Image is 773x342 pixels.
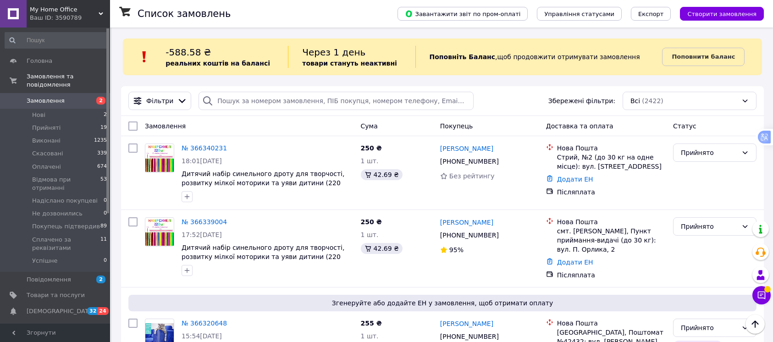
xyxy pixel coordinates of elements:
[30,14,110,22] div: Ваш ID: 3590789
[557,270,666,280] div: Післяплата
[30,6,99,14] span: My Home Office
[438,155,501,168] div: [PHONE_NUMBER]
[145,122,186,130] span: Замовлення
[32,137,61,145] span: Виконані
[361,320,382,327] span: 255 ₴
[5,32,108,49] input: Пошук
[32,163,61,171] span: Оплачені
[96,97,105,105] span: 2
[166,60,270,67] b: реальних коштів на балансі
[94,137,107,145] span: 1235
[546,122,613,130] span: Доставка та оплата
[361,231,379,238] span: 1 шт.
[548,96,615,105] span: Збережені фільтри:
[87,307,98,315] span: 32
[557,217,666,226] div: Нова Пошта
[27,72,110,89] span: Замовлення та повідомлення
[638,11,664,17] span: Експорт
[642,97,663,105] span: (2422)
[440,144,493,153] a: [PERSON_NAME]
[449,246,464,254] span: 95%
[27,97,65,105] span: Замовлення
[27,291,85,299] span: Товари та послуги
[104,257,107,265] span: 0
[96,276,105,283] span: 2
[146,96,173,105] span: Фільтри
[361,144,382,152] span: 250 ₴
[182,157,222,165] span: 18:01[DATE]
[302,60,397,67] b: товари стануть неактивні
[132,298,753,308] span: Згенеруйте або додайте ЕН у замовлення, щоб отримати оплату
[32,197,98,205] span: Надіслано покупцеві
[557,259,593,266] a: Додати ЕН
[97,149,107,158] span: 339
[182,218,227,226] a: № 366339004
[752,286,771,304] button: Чат з покупцем
[97,163,107,171] span: 674
[182,144,227,152] a: № 366340231
[104,210,107,218] span: 0
[182,320,227,327] a: № 366320648
[557,319,666,328] div: Нова Пошта
[145,143,174,173] a: Фото товару
[630,96,640,105] span: Всі
[438,229,501,242] div: [PHONE_NUMBER]
[449,172,495,180] span: Без рейтингу
[27,57,52,65] span: Головна
[98,307,108,315] span: 24
[745,314,765,334] button: Наверх
[681,221,738,232] div: Прийнято
[100,222,107,231] span: 89
[32,257,58,265] span: Успішне
[544,11,614,17] span: Управління статусами
[361,169,403,180] div: 42.69 ₴
[100,236,107,252] span: 11
[199,92,474,110] input: Пошук за номером замовлення, ПІБ покупця, номером телефону, Email, номером накладної
[32,210,83,218] span: Не дозвонились
[138,8,231,19] h1: Список замовлень
[27,276,71,284] span: Повідомлення
[681,148,738,158] div: Прийнято
[537,7,622,21] button: Управління статусами
[361,332,379,340] span: 1 шт.
[104,197,107,205] span: 0
[32,176,100,192] span: Відмова при отриманні
[361,122,378,130] span: Cума
[673,122,696,130] span: Статус
[100,124,107,132] span: 19
[32,222,100,231] span: Покупець підтвердив
[145,144,174,172] img: Фото товару
[138,50,151,64] img: :exclamation:
[182,231,222,238] span: 17:52[DATE]
[662,48,745,66] a: Поповнити баланс
[681,323,738,333] div: Прийнято
[440,122,473,130] span: Покупець
[182,332,222,340] span: 15:54[DATE]
[100,176,107,192] span: 53
[361,218,382,226] span: 250 ₴
[32,236,100,252] span: Сплачено за реквізитами
[182,244,344,270] a: Дитячий набір синельного дроту для творчості, розвитку мілкої моторики та уяви дитини (220 елемен...
[672,53,735,60] b: Поповнити баланс
[557,176,593,183] a: Додати ЕН
[27,323,85,339] span: Показники роботи компанії
[671,10,764,17] a: Створити замовлення
[182,170,344,196] a: Дитячий набір синельного дроту для творчості, розвитку мілкої моторики та уяви дитини (220 елемен...
[405,10,520,18] span: Завантажити звіт по пром-оплаті
[557,153,666,171] div: Стрий, №2 (до 30 кг на одне місце): вул. [STREET_ADDRESS]
[361,157,379,165] span: 1 шт.
[302,47,365,58] span: Через 1 день
[145,218,174,246] img: Фото товару
[440,319,493,328] a: [PERSON_NAME]
[631,7,671,21] button: Експорт
[557,188,666,197] div: Післяплата
[32,149,63,158] span: Скасовані
[398,7,528,21] button: Завантажити звіт по пром-оплаті
[687,11,756,17] span: Створити замовлення
[557,226,666,254] div: смт. [PERSON_NAME], Пункт приймання-видачі (до 30 кг): вул. П. Орлика, 2
[27,307,94,315] span: [DEMOGRAPHIC_DATA]
[166,47,211,58] span: -588.58 ₴
[557,143,666,153] div: Нова Пошта
[361,243,403,254] div: 42.69 ₴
